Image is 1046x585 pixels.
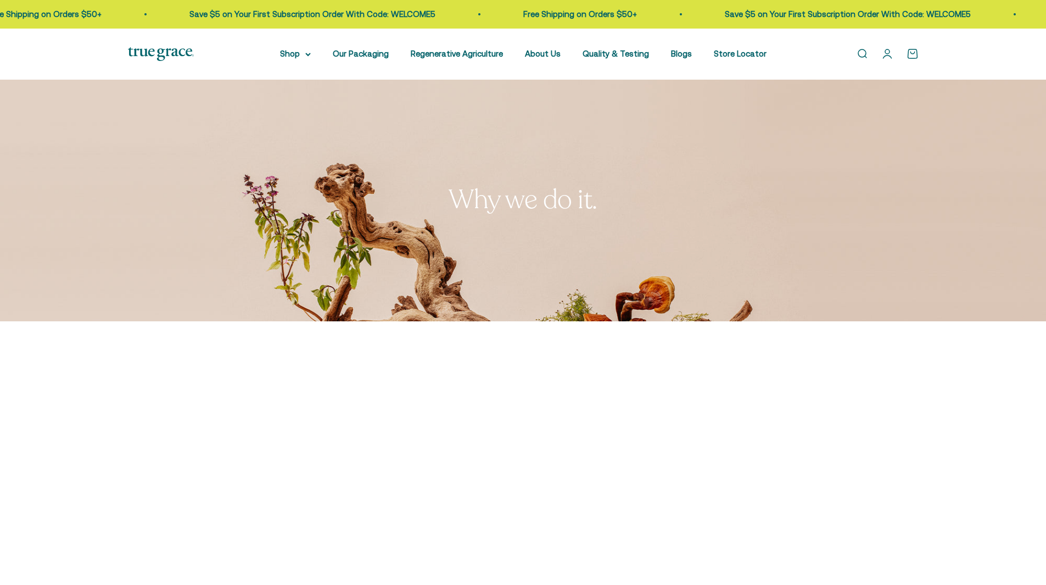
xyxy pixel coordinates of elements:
p: Save $5 on Your First Subscription Order With Code: WELCOME5 [188,8,434,21]
split-lines: Why we do it. [449,182,597,218]
a: Store Locator [714,49,767,58]
summary: Shop [280,47,311,60]
a: About Us [525,49,561,58]
a: Our Packaging [333,49,389,58]
a: Quality & Testing [583,49,649,58]
a: Free Shipping on Orders $50+ [522,9,636,19]
p: Save $5 on Your First Subscription Order With Code: WELCOME5 [724,8,970,21]
a: Regenerative Agriculture [411,49,503,58]
a: Blogs [671,49,692,58]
